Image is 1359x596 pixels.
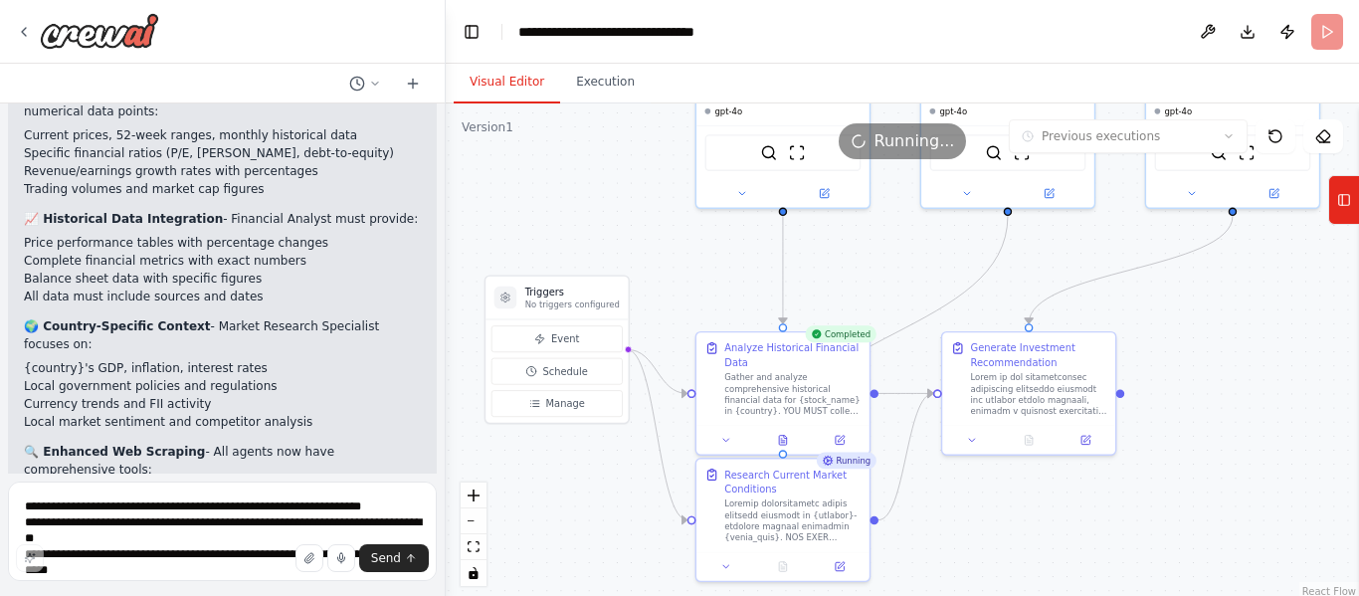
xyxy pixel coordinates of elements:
li: Specific financial ratios (P/E, [PERSON_NAME], debt-to-equity) [24,144,421,162]
div: RunningResearch Current Market ConditionsLoremip dolorsitametc adipis elitsedd eiusmodt in {utlab... [695,458,872,582]
nav: breadcrumb [518,22,747,42]
div: Version 1 [462,119,513,135]
span: Manage [546,397,585,411]
button: fit view [461,534,486,560]
button: Hide left sidebar [458,18,485,46]
img: ScrapeWebsiteTool [1239,144,1256,161]
li: Local market sentiment and competitor analysis [24,413,421,431]
button: No output available [999,432,1059,449]
button: Event [491,325,623,352]
li: Revenue/earnings growth rates with percentages [24,162,421,180]
li: Local government policies and regulations [24,377,421,395]
button: toggle interactivity [461,560,486,586]
li: Current prices, 52-week ranges, monthly historical data [24,126,421,144]
button: zoom in [461,483,486,508]
span: Previous executions [1042,128,1160,144]
button: zoom out [461,508,486,534]
div: Loremip dolorsitametc adipis elitsedd eiusmodt in {utlabor}-etdolore magnaal enimadmin {venia_qui... [724,498,861,543]
button: Manage [491,390,623,417]
button: Previous executions [1009,119,1248,153]
li: All data must include sources and dates [24,288,421,305]
div: TriggersNo triggers configuredEventScheduleManage [485,275,630,424]
img: Logo [40,13,159,49]
p: - All agents now have comprehensive tools: [24,443,421,479]
p: - Financial Analyst must provide: [24,210,421,228]
div: Generate Investment Recommendation [971,341,1107,369]
button: No output available [753,558,813,575]
p: - Market Research Specialist focuses on: [24,317,421,353]
div: gpt-4oSerperDevToolScrapeWebsiteTool [920,50,1096,209]
li: Balance sheet data with specific figures [24,270,421,288]
div: React Flow controls [461,483,486,586]
button: Upload files [295,544,323,572]
span: gpt-4o [714,105,742,116]
img: ScrapeWebsiteTool [1014,144,1031,161]
button: Visual Editor [454,62,560,103]
span: Event [551,332,579,346]
button: Open in side panel [816,558,865,575]
button: Start a new chat [397,72,429,96]
g: Edge from triggers to 6e86191a-6947-4f68-a718-84a59ad2820f [627,342,687,526]
span: gpt-4o [1164,105,1192,116]
button: Execution [560,62,651,103]
strong: 🌍 Country-Specific Context [24,319,211,333]
button: Click to speak your automation idea [327,544,355,572]
button: Open in side panel [1009,185,1088,202]
li: Price performance tables with percentage changes [24,234,421,252]
h3: Triggers [525,285,620,298]
li: Currency trends and FII activity [24,395,421,413]
span: Schedule [543,364,588,378]
div: gpt-4oSerperDevToolScrapeWebsiteTool [1145,50,1321,209]
li: {country}'s GDP, inflation, interest rates [24,359,421,377]
span: Running... [874,129,955,153]
strong: 🔍 Enhanced Web Scraping [24,445,205,459]
button: Improve this prompt [16,544,44,572]
span: gpt-4o [939,105,967,116]
button: Schedule [491,358,623,385]
div: Gather and analyze comprehensive historical financial data for {stock_name} in {country}. YOU MUS... [724,372,861,417]
g: Edge from 997a51a8-3590-4b5b-b4a9-cea6bf71e7e9 to 6e86191a-6947-4f68-a718-84a59ad2820f [776,216,1015,450]
button: View output [753,432,813,449]
g: Edge from 68b6615a-b2a7-4e9c-811b-37adc5576270 to ef2e57c2-537d-4e34-a754-f92d5216606e [878,386,933,400]
div: Running [817,452,876,469]
button: Open in side panel [1234,185,1313,202]
g: Edge from f6e9ee99-4a1d-4ac3-984f-a92a42e35df8 to 68b6615a-b2a7-4e9c-811b-37adc5576270 [776,216,790,323]
div: Completed [805,325,876,342]
g: Edge from triggers to 68b6615a-b2a7-4e9c-811b-37adc5576270 [627,342,687,400]
div: Generate Investment RecommendationLorem ip dol sitametconsec adipiscing elitseddo eiusmodt inc ut... [941,331,1117,456]
g: Edge from 6e86191a-6947-4f68-a718-84a59ad2820f to ef2e57c2-537d-4e34-a754-f92d5216606e [878,386,933,526]
div: CompletedAnalyze Historical Financial DataGather and analyze comprehensive historical financial d... [695,331,872,456]
div: gpt-4oSerperDevToolScrapeWebsiteTool [695,50,872,209]
button: Open in side panel [1062,432,1110,449]
button: Send [359,544,429,572]
img: ScrapeWebsiteTool [789,144,806,161]
strong: 📈 Historical Data Integration [24,212,223,226]
button: Open in side panel [816,432,865,449]
g: Edge from da0bcb41-0a2c-4974-b982-052d45a169d0 to ef2e57c2-537d-4e34-a754-f92d5216606e [1022,216,1240,323]
li: Trading volumes and market cap figures [24,180,421,198]
img: SerperDevTool [985,144,1002,161]
div: Analyze Historical Financial Data [724,341,861,369]
div: Research Current Market Conditions [724,468,861,496]
img: SerperDevTool [760,144,777,161]
button: Open in side panel [784,185,864,202]
li: Complete financial metrics with exact numbers [24,252,421,270]
div: Lorem ip dol sitametconsec adipiscing elitseddo eiusmodt inc utlabor etdolo magnaali, enimadm v q... [971,372,1107,417]
button: Switch to previous chat [341,72,389,96]
span: Send [371,550,401,566]
img: SerperDevTool [1210,144,1227,161]
p: No triggers configured [525,298,620,309]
